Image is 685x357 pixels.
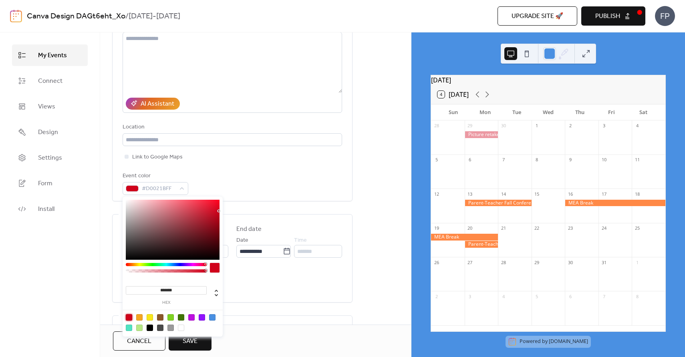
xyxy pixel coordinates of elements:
div: Picture retake - 1st Round [465,131,498,138]
div: FP [655,6,675,26]
span: Install [38,205,54,214]
span: Publish [595,12,620,21]
div: 2 [567,123,573,129]
div: #F8E71C [147,314,153,321]
span: Design [38,128,58,137]
div: Fri [596,104,627,120]
div: 30 [500,123,506,129]
a: Form [12,172,88,194]
span: Date [236,236,248,245]
div: 2 [433,293,439,299]
div: 11 [634,157,640,163]
div: 20 [467,225,473,231]
b: [DATE]-[DATE] [129,9,180,24]
div: 4 [500,293,506,299]
div: #D0021B [126,314,132,321]
div: 27 [467,259,473,265]
div: Location [123,122,340,132]
a: Connect [12,70,88,92]
span: Settings [38,153,62,163]
div: #4A90E2 [209,314,216,321]
div: Thu [564,104,596,120]
button: 4[DATE] [435,89,471,100]
div: Parent-Teacher Fall Conferences Full Day [465,241,498,248]
div: 29 [534,259,540,265]
a: Views [12,96,88,117]
div: Wed [532,104,564,120]
div: #000000 [147,325,153,331]
span: Link to Google Maps [132,152,183,162]
a: My Events [12,44,88,66]
span: Form [38,179,52,189]
button: Save [169,331,212,351]
div: 19 [433,225,439,231]
div: 9 [567,157,573,163]
div: Parent-Teacher Fall Conferences Part day [465,200,532,207]
a: Design [12,121,88,143]
button: Cancel [113,331,165,351]
div: MEA Break [565,200,665,207]
div: 5 [433,157,439,163]
div: 14 [500,191,506,197]
button: Upgrade site 🚀 [498,6,577,26]
button: AI Assistant [126,98,180,110]
span: Cancel [127,337,151,346]
div: #7ED321 [167,314,174,321]
div: 28 [500,259,506,265]
div: Tue [501,104,532,120]
div: 28 [433,123,439,129]
div: 5 [534,293,540,299]
div: 21 [500,225,506,231]
a: Settings [12,147,88,168]
button: Publish [581,6,645,26]
span: Time [294,236,307,245]
a: Canva Design DAGt6eht_Xo [27,9,125,24]
div: 4 [634,123,640,129]
div: 7 [601,293,607,299]
div: 6 [567,293,573,299]
span: Save [183,337,197,346]
div: Sat [627,104,659,120]
a: [DOMAIN_NAME] [549,338,588,345]
div: 1 [534,123,540,129]
div: 18 [634,191,640,197]
span: Upgrade site 🚀 [512,12,563,21]
div: #50E3C2 [126,325,132,331]
div: Event color [123,171,187,181]
div: 25 [634,225,640,231]
div: 24 [601,225,607,231]
div: End date [236,225,262,234]
div: 3 [467,293,473,299]
a: Install [12,198,88,220]
div: #F5A623 [136,314,143,321]
div: Sun [437,104,469,120]
div: #FFFFFF [178,325,184,331]
img: logo [10,10,22,22]
div: 16 [567,191,573,197]
div: 8 [634,293,640,299]
div: 17 [601,191,607,197]
div: #417505 [178,314,184,321]
div: 29 [467,123,473,129]
div: 22 [534,225,540,231]
div: [DATE] [431,75,665,85]
div: 10 [601,157,607,163]
div: MEA Break [431,234,498,241]
div: #9B9B9B [167,325,174,331]
div: 8 [534,157,540,163]
div: Mon [469,104,501,120]
div: 7 [500,157,506,163]
b: / [125,9,129,24]
div: 30 [567,259,573,265]
div: #8B572A [157,314,163,321]
div: #4A4A4A [157,325,163,331]
span: #D0021BFF [142,184,175,194]
div: 26 [433,259,439,265]
div: 3 [601,123,607,129]
span: My Events [38,51,67,60]
div: 6 [467,157,473,163]
div: AI Assistant [141,99,174,109]
div: #9013FE [199,314,205,321]
div: 23 [567,225,573,231]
